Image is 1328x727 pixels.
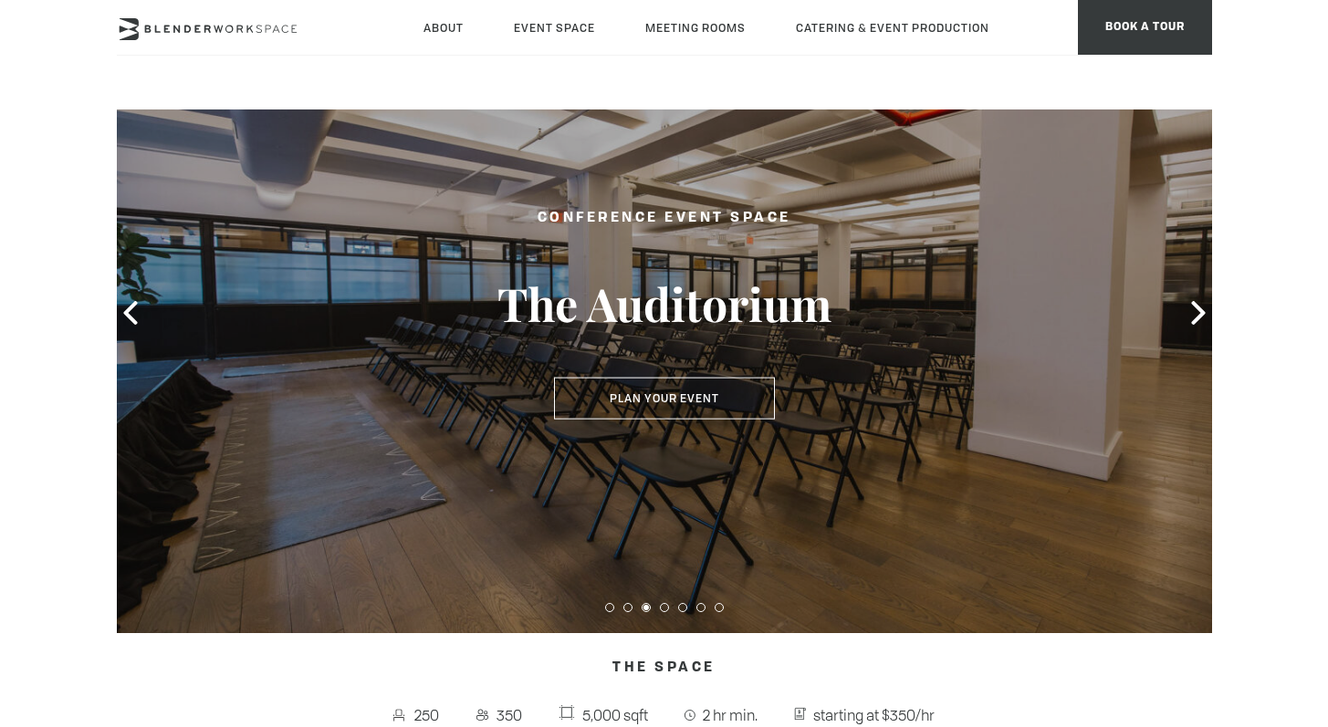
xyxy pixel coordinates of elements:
[999,493,1328,727] iframe: Chat Widget
[117,651,1212,686] h4: The Space
[455,275,874,332] h3: The Auditorium
[455,207,874,230] h2: Conference Event Space
[554,378,775,420] button: Plan Your Event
